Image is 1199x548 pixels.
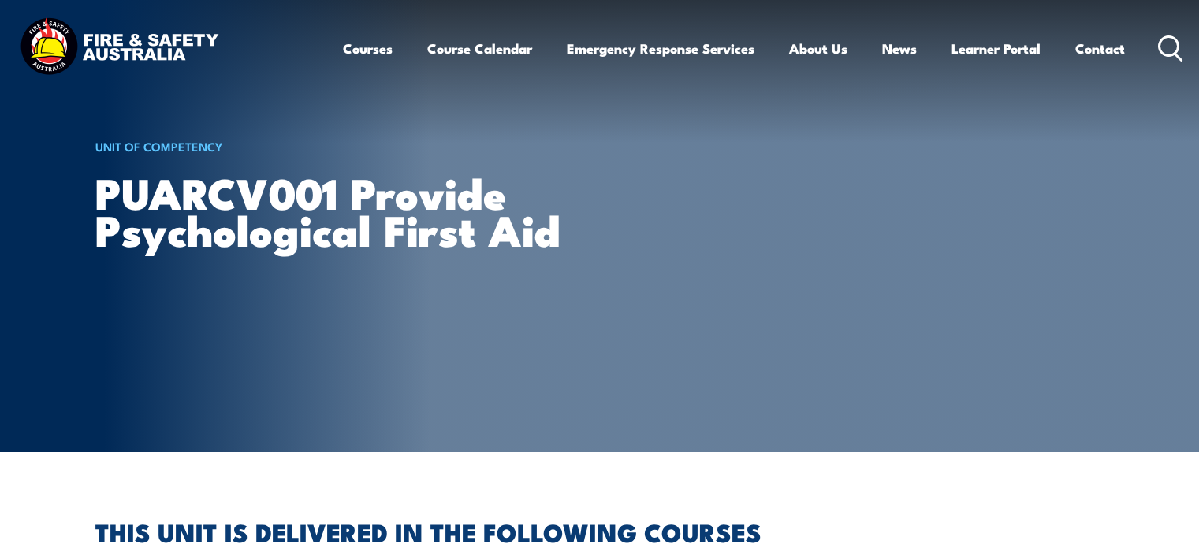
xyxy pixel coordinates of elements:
[1075,28,1125,69] a: Contact
[95,520,1104,542] h2: THIS UNIT IS DELIVERED IN THE FOLLOWING COURSES
[789,28,847,69] a: About Us
[95,136,647,155] h6: UNIT OF COMPETENCY
[951,28,1041,69] a: Learner Portal
[95,173,647,247] h1: PUARCV001 Provide psychological first aid
[882,28,917,69] a: News
[343,28,393,69] a: Courses
[427,28,532,69] a: Course Calendar
[567,28,754,69] a: Emergency Response Services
